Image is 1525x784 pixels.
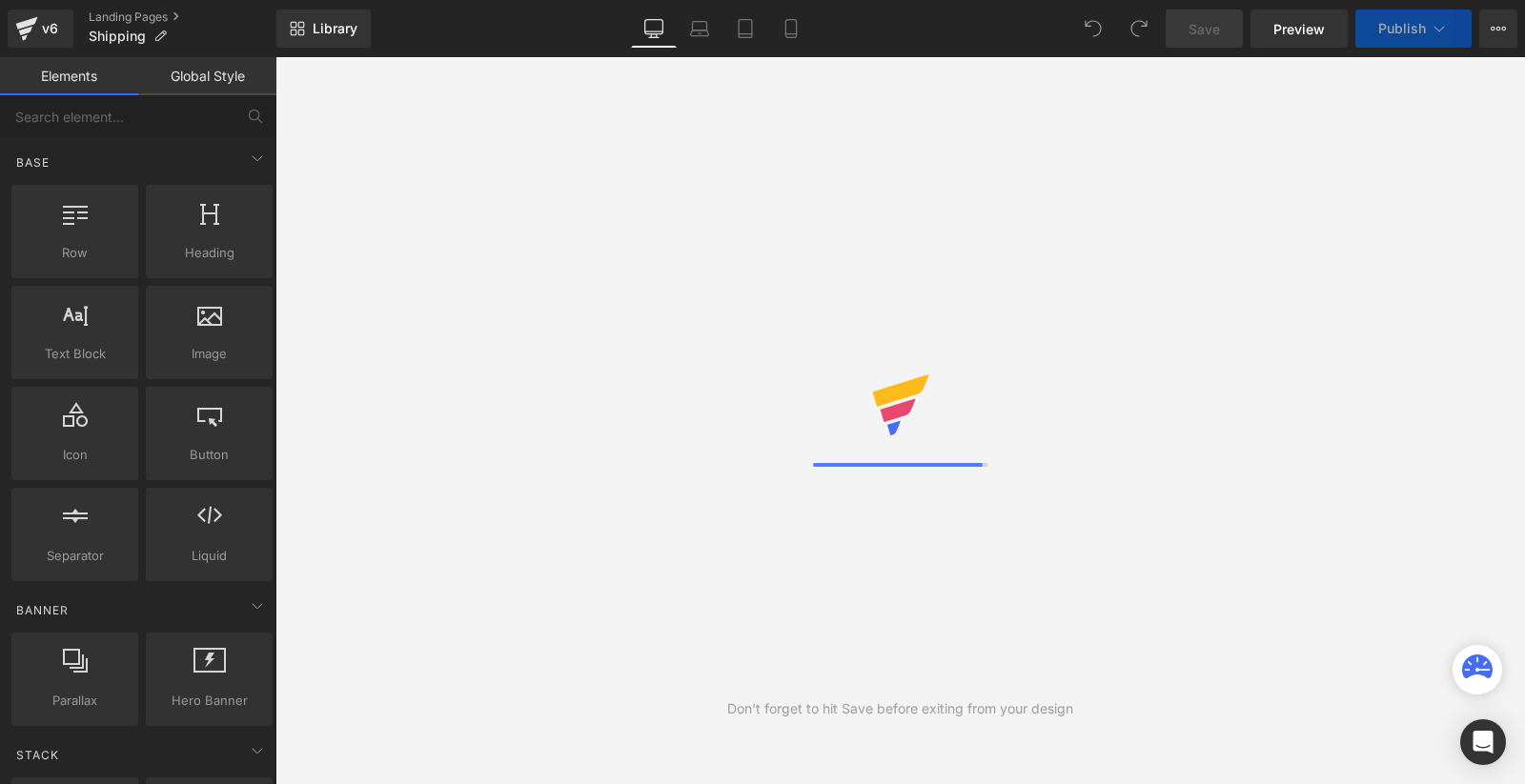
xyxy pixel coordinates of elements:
span: Image [152,344,267,364]
span: Shipping [89,29,146,44]
span: Library [313,20,357,37]
span: Stack [14,746,61,764]
a: Laptop [677,10,722,48]
button: Redo [1120,10,1158,48]
span: Liquid [152,546,267,566]
button: More [1479,10,1517,48]
span: Text Block [17,344,132,364]
span: Separator [17,546,132,566]
a: Mobile [768,10,814,48]
button: Publish [1355,10,1472,48]
span: Banner [14,601,71,619]
a: Global Style [138,57,276,95]
a: Landing Pages [89,10,276,25]
span: Publish [1378,21,1426,36]
div: Don't forget to hit Save before exiting from your design [727,698,1073,719]
span: Hero Banner [152,691,267,711]
span: Save [1189,19,1220,39]
span: Heading [152,243,267,263]
div: v6 [38,16,62,41]
span: Icon [17,445,132,465]
span: Preview [1273,19,1325,39]
button: Undo [1074,10,1112,48]
a: v6 [8,10,73,48]
a: New Library [276,10,371,48]
div: Open Intercom Messenger [1460,719,1506,765]
a: Desktop [631,10,677,48]
span: Row [17,243,132,263]
a: Tablet [722,10,768,48]
a: Preview [1250,10,1348,48]
span: Parallax [17,691,132,711]
span: Base [14,153,51,171]
span: Button [152,445,267,465]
